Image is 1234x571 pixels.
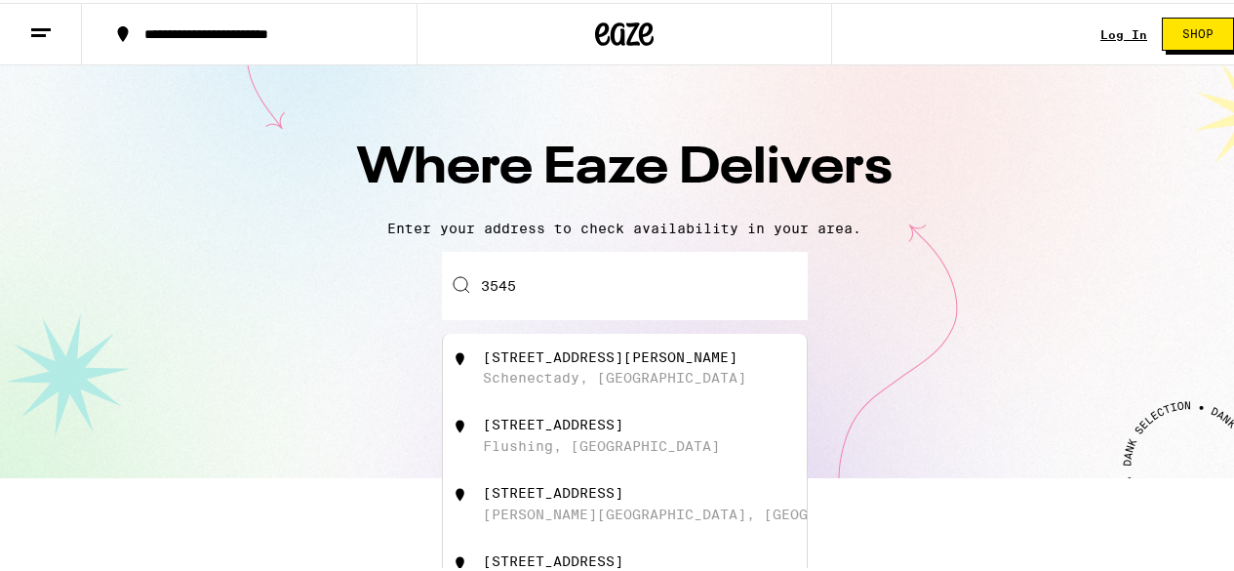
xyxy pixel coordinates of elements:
h1: Where Eaze Delivers [283,131,966,202]
div: [STREET_ADDRESS] [483,482,623,498]
div: [STREET_ADDRESS][PERSON_NAME] [483,347,737,362]
a: Log In [1100,25,1147,38]
img: 3545 81st Street [451,482,470,502]
span: Hi. Need any help? [12,14,140,29]
p: Enter your address to check availability in your area. [20,218,1229,233]
div: Schenectady, [GEOGRAPHIC_DATA] [483,367,746,383]
img: 3545 Carman Road [451,347,470,366]
button: Shop [1162,15,1234,48]
img: 3545 Junction Boulevard [451,414,470,433]
div: [STREET_ADDRESS] [483,414,623,429]
div: Flushing, [GEOGRAPHIC_DATA] [483,435,720,451]
span: Shop [1182,25,1214,37]
input: Enter your delivery address [442,249,808,317]
div: [STREET_ADDRESS] [483,551,623,566]
div: [PERSON_NAME][GEOGRAPHIC_DATA], [GEOGRAPHIC_DATA] [483,504,913,519]
img: 3545 79th Street [451,551,470,570]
